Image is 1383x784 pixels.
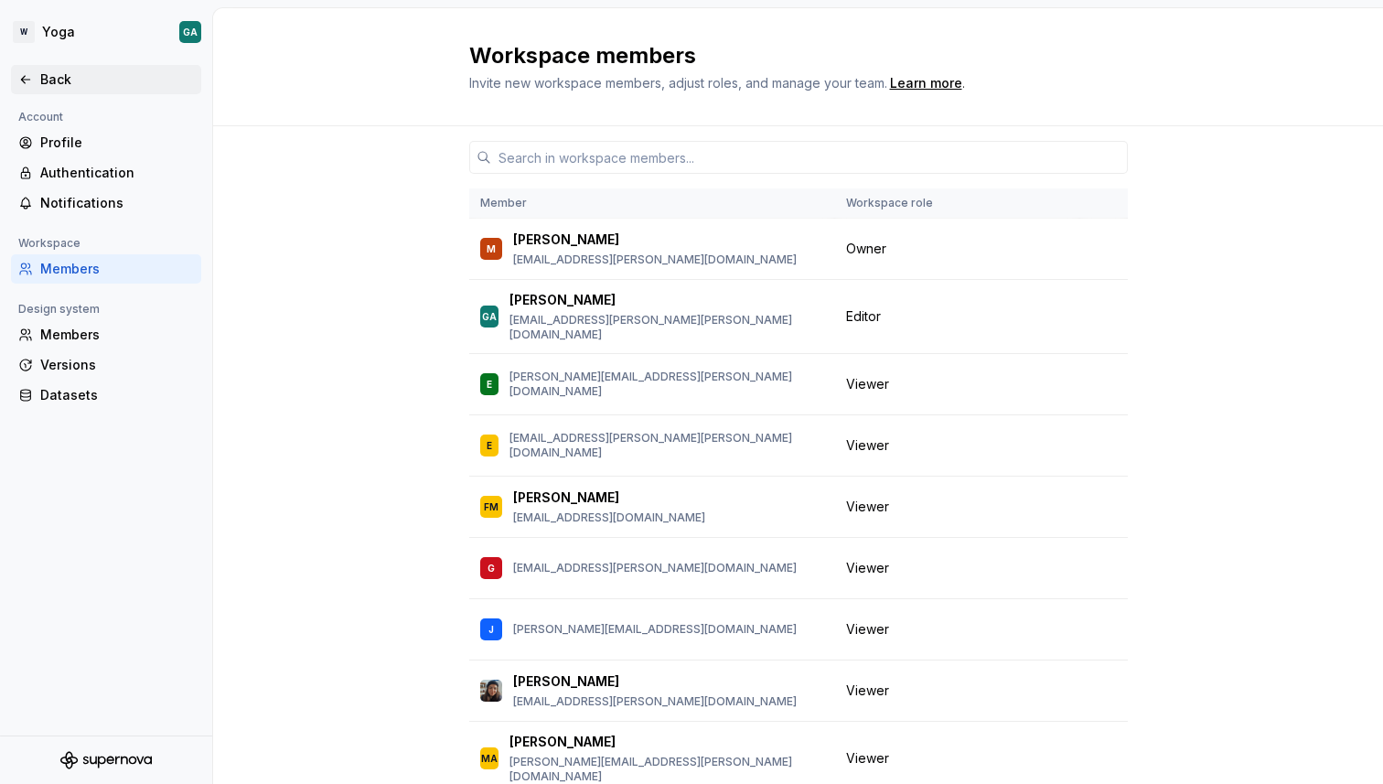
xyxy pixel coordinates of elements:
[40,386,194,404] div: Datasets
[11,128,201,157] a: Profile
[835,188,1080,219] th: Workspace role
[42,23,75,41] div: Yoga
[40,70,194,89] div: Back
[481,749,498,768] div: MA
[11,381,201,410] a: Datasets
[11,106,70,128] div: Account
[509,733,616,751] p: [PERSON_NAME]
[509,431,824,460] p: [EMAIL_ADDRESS][PERSON_NAME][PERSON_NAME][DOMAIN_NAME]
[11,298,107,320] div: Design system
[40,326,194,344] div: Members
[11,254,201,284] a: Members
[11,158,201,188] a: Authentication
[513,694,797,709] p: [EMAIL_ADDRESS][PERSON_NAME][DOMAIN_NAME]
[509,755,824,784] p: [PERSON_NAME][EMAIL_ADDRESS][PERSON_NAME][DOMAIN_NAME]
[40,164,194,182] div: Authentication
[488,620,494,639] div: J
[469,75,887,91] span: Invite new workspace members, adjust roles, and manage your team.
[487,240,496,258] div: M
[11,65,201,94] a: Back
[60,751,152,769] svg: Supernova Logo
[846,240,886,258] span: Owner
[509,291,616,309] p: [PERSON_NAME]
[846,749,889,768] span: Viewer
[482,307,497,326] div: GA
[513,561,797,575] p: [EMAIL_ADDRESS][PERSON_NAME][DOMAIN_NAME]
[40,134,194,152] div: Profile
[513,672,619,691] p: [PERSON_NAME]
[11,320,201,349] a: Members
[513,231,619,249] p: [PERSON_NAME]
[13,21,35,43] div: W
[487,375,492,393] div: E
[469,188,835,219] th: Member
[11,232,88,254] div: Workspace
[890,74,962,92] a: Learn more
[11,188,201,218] a: Notifications
[40,260,194,278] div: Members
[513,510,705,525] p: [EMAIL_ADDRESS][DOMAIN_NAME]
[40,194,194,212] div: Notifications
[509,313,824,342] p: [EMAIL_ADDRESS][PERSON_NAME][PERSON_NAME][DOMAIN_NAME]
[484,498,499,516] div: FM
[513,622,797,637] p: [PERSON_NAME][EMAIL_ADDRESS][DOMAIN_NAME]
[513,489,619,507] p: [PERSON_NAME]
[846,436,889,455] span: Viewer
[846,307,881,326] span: Editor
[183,25,198,39] div: GA
[469,41,1106,70] h2: Workspace members
[887,77,965,91] span: .
[40,356,194,374] div: Versions
[487,436,492,455] div: E
[491,141,1128,174] input: Search in workspace members...
[846,559,889,577] span: Viewer
[846,682,889,700] span: Viewer
[509,370,824,399] p: [PERSON_NAME][EMAIL_ADDRESS][PERSON_NAME][DOMAIN_NAME]
[11,350,201,380] a: Versions
[480,680,502,702] img: Larissa Matos
[846,375,889,393] span: Viewer
[513,252,797,267] p: [EMAIL_ADDRESS][PERSON_NAME][DOMAIN_NAME]
[846,620,889,639] span: Viewer
[488,559,495,577] div: G
[4,12,209,52] button: WYogaGA
[846,498,889,516] span: Viewer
